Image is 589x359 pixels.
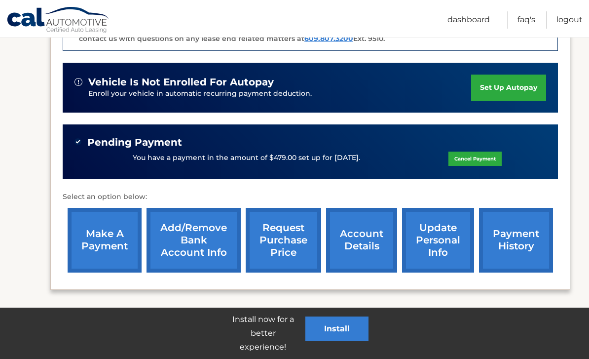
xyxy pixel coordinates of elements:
[304,34,353,43] a: 609.807.3200
[221,313,305,354] p: Install now for a better experience!
[556,11,583,29] a: Logout
[147,208,241,273] a: Add/Remove bank account info
[326,208,397,273] a: account details
[74,78,82,86] img: alert-white.svg
[447,11,490,29] a: Dashboard
[87,136,182,149] span: Pending Payment
[471,75,546,101] a: set up autopay
[479,208,553,273] a: payment history
[246,208,321,273] a: request purchase price
[6,6,110,35] a: Cal Automotive
[88,76,274,88] span: vehicle is not enrolled for autopay
[79,10,552,43] p: The end of your lease is approaching soon. A member of our lease end team will be in touch soon t...
[88,88,471,99] p: Enroll your vehicle in automatic recurring payment deduction.
[448,152,502,166] a: Cancel Payment
[68,208,142,273] a: make a payment
[402,208,474,273] a: update personal info
[74,138,81,145] img: check-green.svg
[63,191,558,203] p: Select an option below:
[305,317,368,341] button: Install
[133,153,360,163] p: You have a payment in the amount of $479.00 set up for [DATE].
[517,11,535,29] a: FAQ's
